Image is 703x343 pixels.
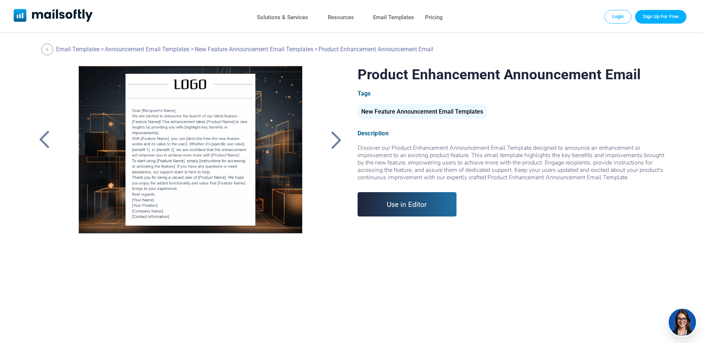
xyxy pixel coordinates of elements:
[425,12,443,23] a: Pricing
[66,66,314,250] a: Product Enhancement Announcement Email
[358,130,668,137] div: Description
[56,46,100,53] a: Email Templates
[358,66,668,83] h1: Product Enhancement Announcement Email
[358,104,487,119] div: New Feature Announcement Email Templates
[257,12,308,23] a: Solutions & Services
[358,144,664,181] span: Discover our Product Enhancement Announcement Email Template designed to announce an enhancement ...
[41,44,55,55] a: Back
[373,12,414,23] a: Email Templates
[35,130,54,149] a: Back
[358,111,487,114] a: New Feature Announcement Email Templates
[635,10,686,23] a: Trial
[328,12,354,23] a: Resources
[358,90,668,97] div: Tags
[604,10,632,23] a: Login
[14,9,93,23] a: Mailsoftly
[358,192,457,216] a: Use in Editor
[327,130,346,149] a: Back
[195,46,313,53] a: New Feature Announcement Email Templates
[105,46,189,53] a: Announcement Email Templates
